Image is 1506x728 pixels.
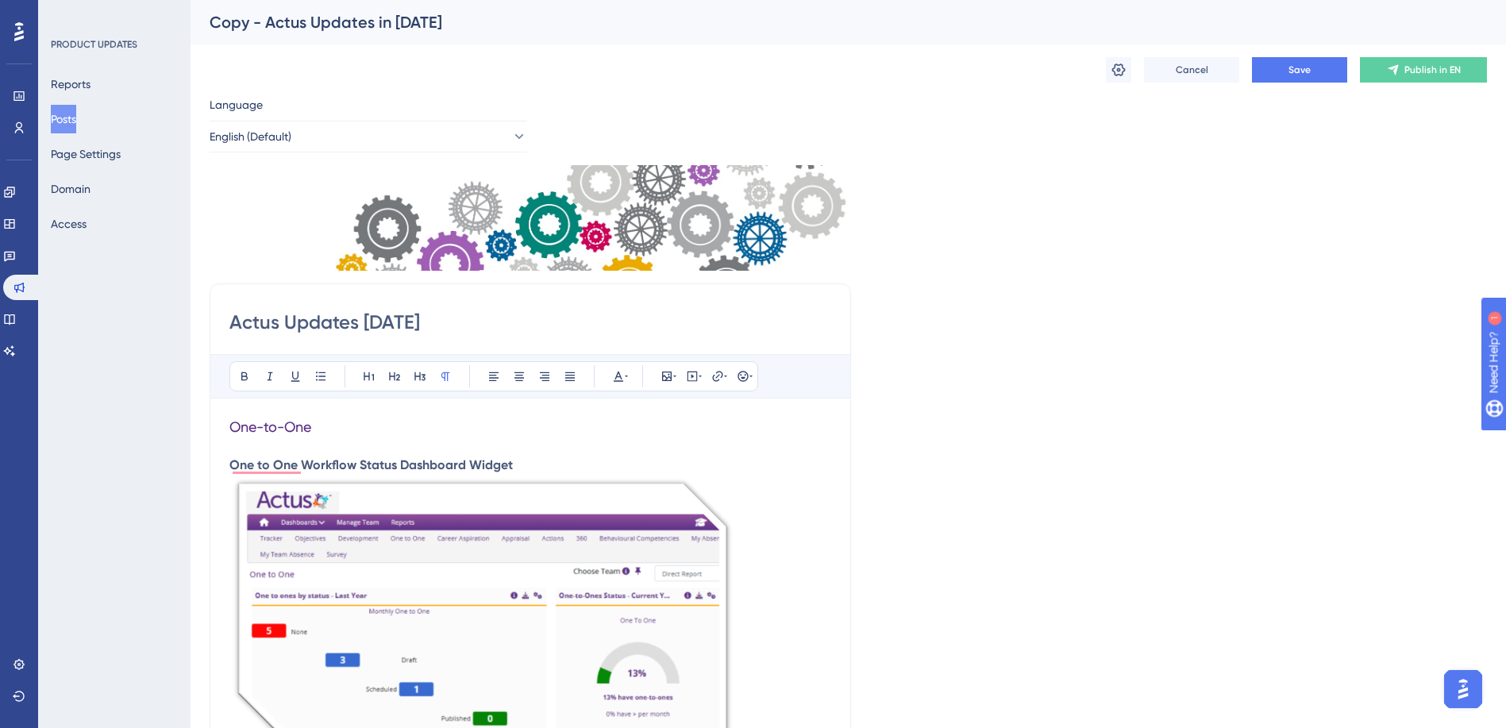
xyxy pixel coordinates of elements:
[51,210,87,238] button: Access
[210,11,1447,33] div: Copy - Actus Updates in [DATE]
[210,127,291,146] span: English (Default)
[1439,665,1487,713] iframe: UserGuiding AI Assistant Launcher
[1360,57,1487,83] button: Publish in EN
[210,95,263,114] span: Language
[1252,57,1347,83] button: Save
[229,418,311,435] span: One-to-One
[1404,64,1461,76] span: Publish in EN
[1288,64,1311,76] span: Save
[51,38,137,51] div: PRODUCT UPDATES
[51,175,91,203] button: Domain
[51,70,91,98] button: Reports
[51,140,121,168] button: Page Settings
[210,121,527,152] button: English (Default)
[37,4,99,23] span: Need Help?
[1176,64,1208,76] span: Cancel
[1144,57,1239,83] button: Cancel
[229,310,831,335] input: Post Title
[229,457,513,472] strong: One to One Workflow Status Dashboard Widget
[110,8,115,21] div: 1
[51,105,76,133] button: Posts
[210,165,851,271] img: file-1760370172144.jpg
